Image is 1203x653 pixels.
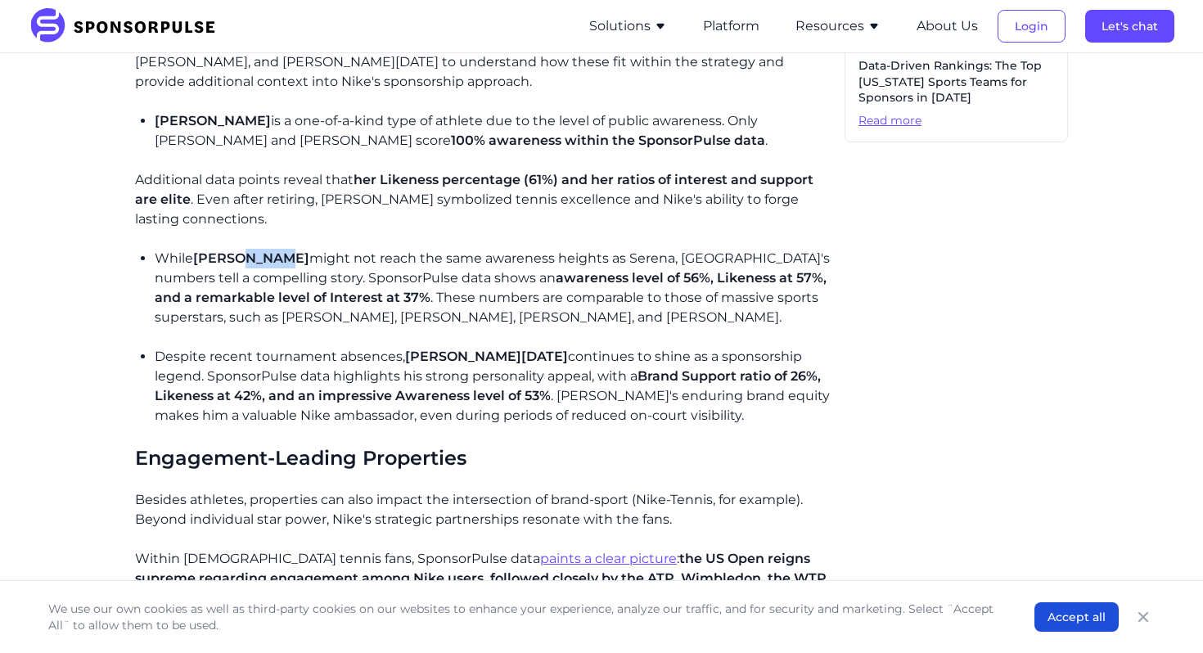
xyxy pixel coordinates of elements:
[703,19,759,34] a: Platform
[135,172,813,207] span: her Likeness percentage (61%) and her ratios of interest and support are elite
[451,133,765,148] span: 100% awareness within the SponsorPulse data
[589,16,667,36] button: Solutions
[795,16,881,36] button: Resources
[135,549,831,628] p: Within [DEMOGRAPHIC_DATA] tennis fans, SponsorPulse data : – suggesting that Nike's investment in...
[48,601,1002,633] p: We use our own cookies as well as third-party cookies on our websites to enhance your experience,...
[1085,19,1174,34] a: Let's chat
[858,113,1054,129] span: Read more
[155,368,821,403] span: Brand Support ratio of 26%, Likeness at 42%, and an impressive Awareness level of 53%
[998,19,1066,34] a: Login
[703,16,759,36] button: Platform
[405,349,568,364] span: [PERSON_NAME][DATE]
[155,111,831,151] p: is a one-of-a-kind type of athlete due to the level of public awareness. Only [PERSON_NAME] and [...
[1085,10,1174,43] button: Let's chat
[998,10,1066,43] button: Login
[193,250,309,266] span: [PERSON_NAME]
[540,551,677,566] a: paints a clear picture
[135,445,831,471] h3: Engagement-Leading Properties
[29,8,228,44] img: SponsorPulse
[155,270,827,305] span: awareness level of 56%, Likeness at 57%, and a remarkable level of Interest at 37%
[917,16,978,36] button: About Us
[155,113,271,128] span: [PERSON_NAME]
[135,170,831,229] p: Additional data points reveal that . Even after retiring, [PERSON_NAME] symbolized tennis excelle...
[135,490,831,529] p: Besides athletes, properties can also impact the intersection of brand-sport (Nike-Tennis, for ex...
[135,551,830,606] span: the US Open reigns supreme regarding engagement among Nike users, followed closely by the ATP, Wi...
[155,347,831,426] p: Despite recent tournament absences, continues to shine as a sponsorship legend. SponsorPulse data...
[1121,574,1203,653] iframe: Chat Widget
[917,19,978,34] a: About Us
[858,58,1054,106] span: Data-Driven Rankings: The Top [US_STATE] Sports Teams for Sponsors in [DATE]
[155,249,831,327] p: While might not reach the same awareness heights as Serena, [GEOGRAPHIC_DATA]'s numbers tell a co...
[1034,602,1119,632] button: Accept all
[135,33,831,92] p: While Nike’s talent roster is extensive, we looked at SponsorPulse’s Celebrity data for [PERSON_N...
